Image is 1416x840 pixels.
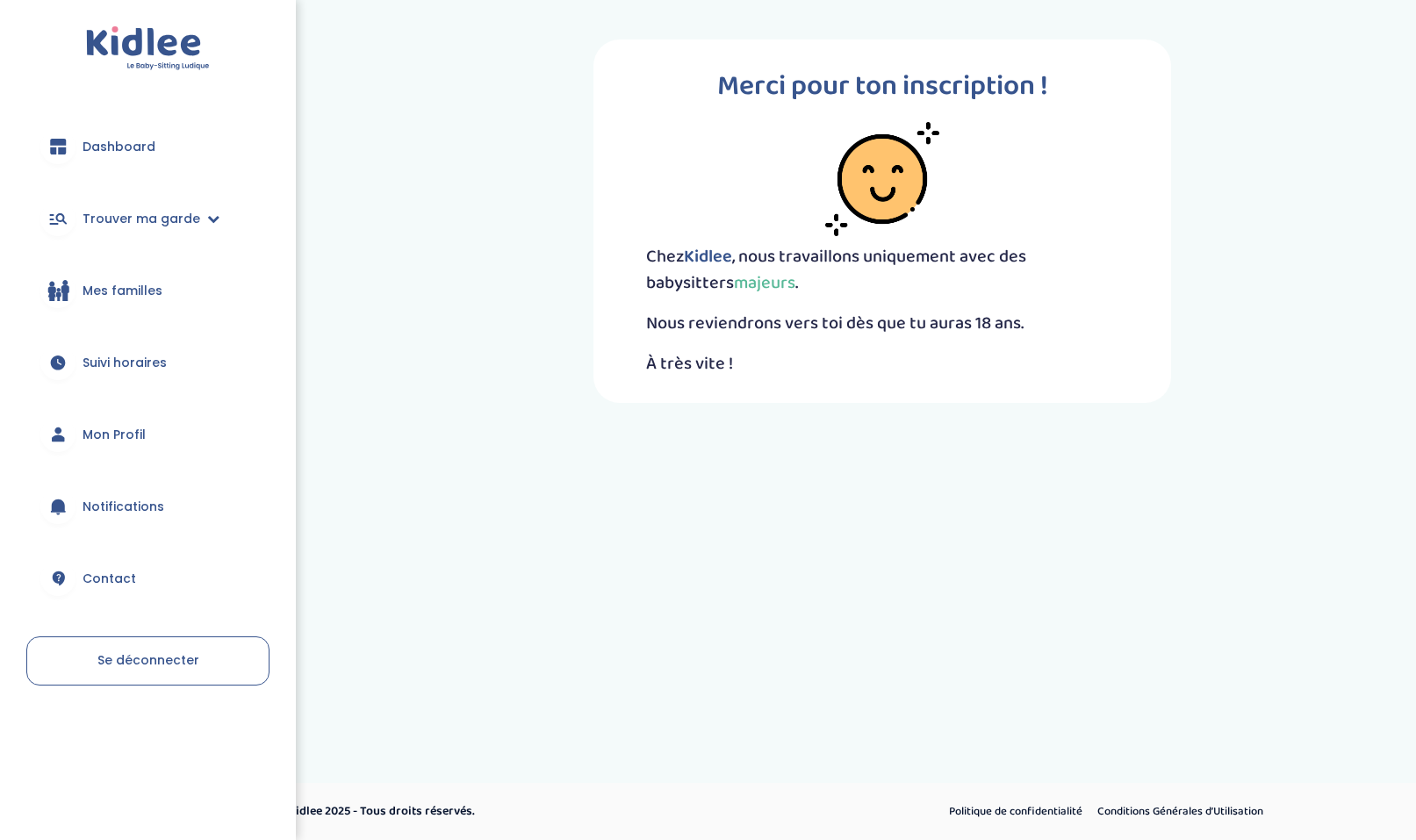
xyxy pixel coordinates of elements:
span: Dashboard [83,138,155,156]
img: logo.svg [86,26,210,71]
span: Mes familles [83,282,162,300]
a: Se déconnecter [26,636,270,686]
span: Contact [83,570,136,588]
p: Nous reviendrons vers toi dès que tu auras 18 ans. [646,310,1118,336]
p: Chez , nous travaillons uniquement avec des babysitters . [646,243,1118,296]
a: Notifications [26,475,270,538]
p: Merci pour ton inscription ! [646,66,1118,108]
span: Notifications [83,498,164,516]
a: Politique de confidentialité [943,801,1089,823]
span: Se déconnecter [97,651,199,669]
a: Suivi horaires [26,331,270,394]
p: À très vite ! [646,350,1118,377]
a: Trouver ma garde [26,187,270,250]
img: smiley-face [825,122,939,236]
a: Mes familles [26,259,270,322]
a: Mon Profil [26,403,270,466]
a: Dashboard [26,115,270,178]
span: Trouver ma garde [83,210,200,228]
a: Conditions Générales d’Utilisation [1091,801,1269,823]
span: Kidlee [684,242,732,270]
span: majeurs [734,269,795,297]
span: Mon Profil [83,426,146,444]
span: Suivi horaires [83,354,167,372]
p: © Kidlee 2025 - Tous droits réservés. [277,802,783,821]
a: Contact [26,547,270,610]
